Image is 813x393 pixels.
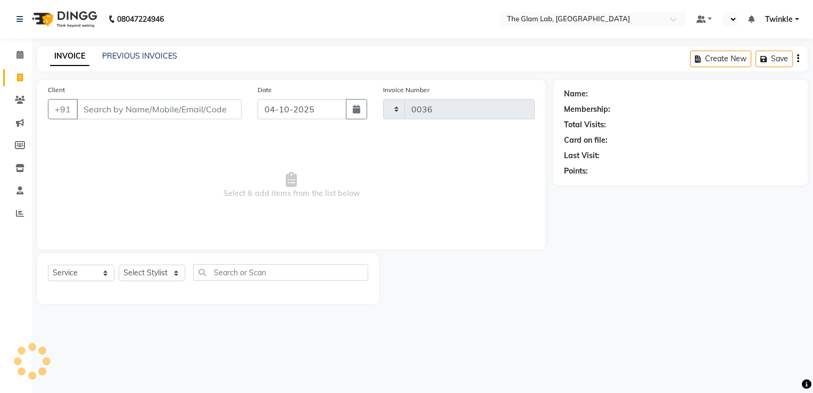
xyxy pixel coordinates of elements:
label: Invoice Number [383,85,429,95]
input: Search by Name/Mobile/Email/Code [77,99,242,119]
span: Select & add items from the list below [48,132,535,239]
div: Membership: [564,104,610,115]
span: Twinkle [765,14,793,25]
b: 08047224946 [117,4,164,34]
label: Client [48,85,65,95]
div: Card on file: [564,135,608,146]
a: INVOICE [50,47,89,66]
a: PREVIOUS INVOICES [102,51,177,61]
button: Create New [690,51,751,67]
div: Points: [564,166,588,177]
label: Date [258,85,272,95]
input: Search or Scan [193,264,368,281]
div: Last Visit: [564,150,600,161]
button: Save [756,51,793,67]
div: Name: [564,88,588,100]
div: Total Visits: [564,119,606,130]
img: logo [27,4,100,34]
button: +91 [48,99,78,119]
